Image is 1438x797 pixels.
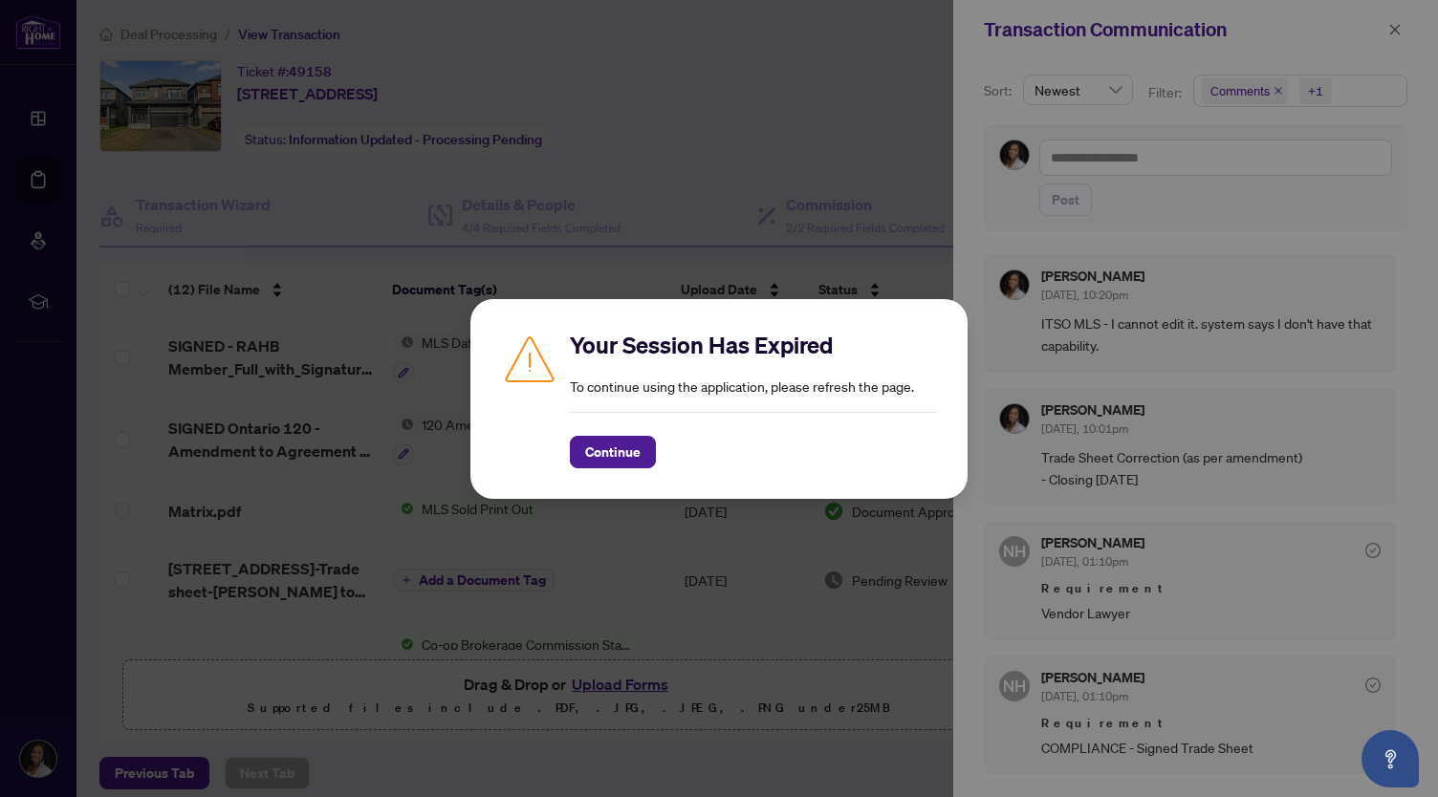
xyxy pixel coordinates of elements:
[501,330,558,387] img: Caution icon
[585,437,641,467] span: Continue
[570,330,937,360] h2: Your Session Has Expired
[570,436,656,468] button: Continue
[570,330,937,468] div: To continue using the application, please refresh the page.
[1362,730,1419,787] button: Open asap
